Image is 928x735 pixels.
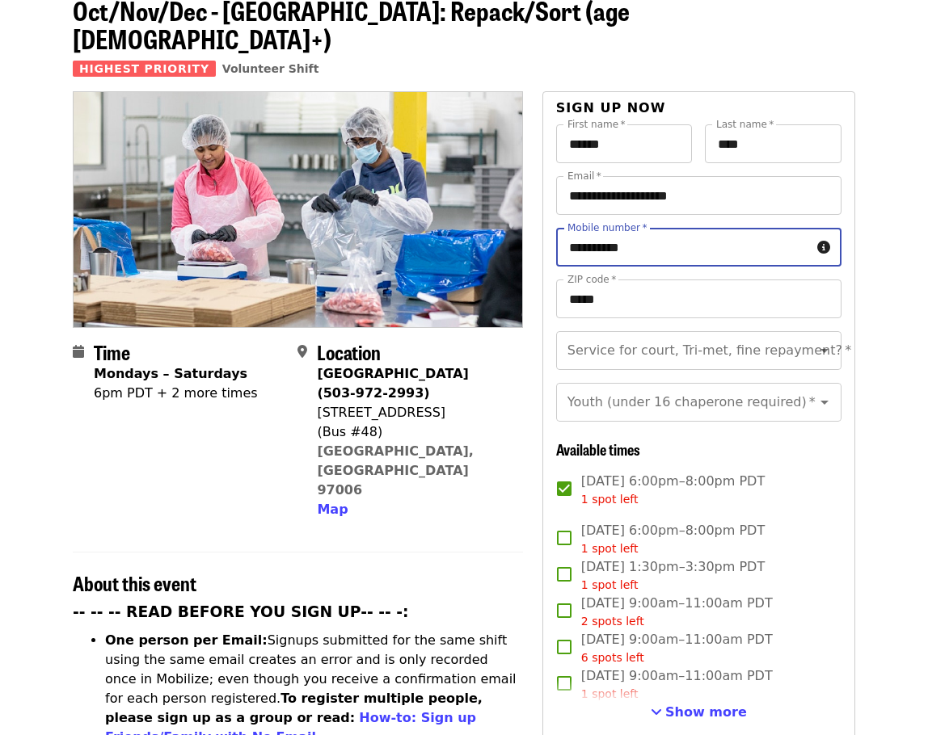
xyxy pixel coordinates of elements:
span: [DATE] 9:00am–11:00am PDT [581,594,773,630]
strong: To register multiple people, please sign up as a group or read: [105,691,483,725]
strong: -- -- -- READ BEFORE YOU SIGN UP-- -- -: [73,603,409,620]
a: Volunteer Shift [222,62,319,75]
span: [DATE] 6:00pm–8:00pm PDT [581,521,765,557]
span: Available times [556,439,640,460]
label: Email [567,171,601,181]
span: 1 spot left [581,542,639,555]
span: 1 spot left [581,493,639,506]
label: First name [567,120,626,129]
input: Last name [705,124,842,163]
button: Open [813,339,836,362]
span: Show more [665,704,747,720]
strong: Mondays – Saturdays [94,366,247,381]
span: Highest Priority [73,61,216,77]
span: [DATE] 6:00pm–8:00pm PDT [581,472,765,508]
div: [STREET_ADDRESS] [317,403,509,422]
span: [DATE] 1:30pm–3:30pm PDT [581,557,765,594]
label: ZIP code [567,275,616,284]
i: map-marker-alt icon [297,344,307,359]
img: Oct/Nov/Dec - Beaverton: Repack/Sort (age 10+) organized by Oregon Food Bank [74,92,522,326]
span: 1 spot left [581,578,639,591]
strong: [GEOGRAPHIC_DATA] (503-972-2993) [317,366,468,401]
label: Mobile number [567,223,647,233]
span: Time [94,338,130,366]
button: See more timeslots [651,703,747,722]
span: 6 spots left [581,651,644,664]
span: Location [317,338,381,366]
button: Open [813,391,836,414]
span: 1 spot left [581,687,639,700]
a: [GEOGRAPHIC_DATA], [GEOGRAPHIC_DATA] 97006 [317,443,474,498]
input: First name [556,124,693,163]
button: Map [317,500,348,519]
input: Mobile number [556,228,811,267]
span: Map [317,502,348,517]
div: 6pm PDT + 2 more times [94,384,258,403]
span: Sign up now [556,100,666,115]
span: 2 spots left [581,615,644,628]
span: [DATE] 9:00am–11:00am PDT [581,666,773,703]
strong: One person per Email: [105,632,268,648]
span: About this event [73,569,196,597]
div: (Bus #48) [317,422,509,442]
i: calendar icon [73,344,84,359]
input: ZIP code [556,279,842,318]
label: Last name [716,120,774,129]
i: circle-info icon [817,240,830,255]
input: Email [556,176,842,215]
span: [DATE] 9:00am–11:00am PDT [581,630,773,666]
